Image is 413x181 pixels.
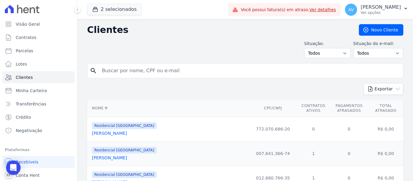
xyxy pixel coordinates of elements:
[92,147,157,154] span: Residencial [GEOGRAPHIC_DATA]
[90,67,97,74] i: search
[359,24,403,36] a: Novo Cliente
[330,141,368,166] td: 0
[363,83,403,95] button: Exportar
[16,172,40,178] span: Conta Hent
[249,117,297,141] td: 772.070.686-20
[16,34,36,40] span: Contratos
[241,7,336,13] span: Você possui fatura(s) em atraso.
[16,48,33,54] span: Parcelas
[16,159,38,165] span: Recebíveis
[16,88,47,94] span: Minha Carteira
[368,100,403,117] th: Total Atrasado
[249,100,297,117] th: CPF/CNPJ
[92,131,127,136] a: [PERSON_NAME]
[361,10,401,15] p: Ver opções
[87,4,142,15] button: 2 selecionados
[368,117,403,141] td: R$ 0,00
[353,40,403,47] label: Situação do e-mail:
[92,122,157,129] span: Residencial [GEOGRAPHIC_DATA]
[330,100,368,117] th: Pagamentos Atrasados
[368,141,403,166] td: R$ 0,00
[330,117,368,141] td: 0
[16,21,40,27] span: Visão Geral
[2,31,75,44] a: Contratos
[16,101,46,107] span: Transferências
[297,141,330,166] td: 1
[304,40,351,47] label: Situação:
[87,100,249,117] th: Nome
[2,58,75,70] a: Lotes
[16,61,27,67] span: Lotes
[6,160,21,175] div: Open Intercom Messenger
[2,45,75,57] a: Parcelas
[297,117,330,141] td: 0
[92,171,157,178] span: Residencial [GEOGRAPHIC_DATA]
[348,8,354,12] span: AV
[98,65,401,77] input: Buscar por nome, CPF ou e-mail
[297,100,330,117] th: Contratos Ativos
[16,114,31,120] span: Crédito
[5,146,72,154] div: Plataformas
[2,124,75,137] a: Negativação
[2,111,75,123] a: Crédito
[2,18,75,30] a: Visão Geral
[249,141,297,166] td: 007.641.366-74
[2,156,75,168] a: Recebíveis
[2,71,75,83] a: Clientes
[87,24,349,35] h2: Clientes
[2,85,75,97] a: Minha Carteira
[92,155,127,160] a: [PERSON_NAME]
[16,128,42,134] span: Negativação
[16,74,33,80] span: Clientes
[340,1,413,18] button: AV [PERSON_NAME] Ver opções
[310,7,336,12] a: Ver detalhes
[2,98,75,110] a: Transferências
[361,4,401,10] p: [PERSON_NAME]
